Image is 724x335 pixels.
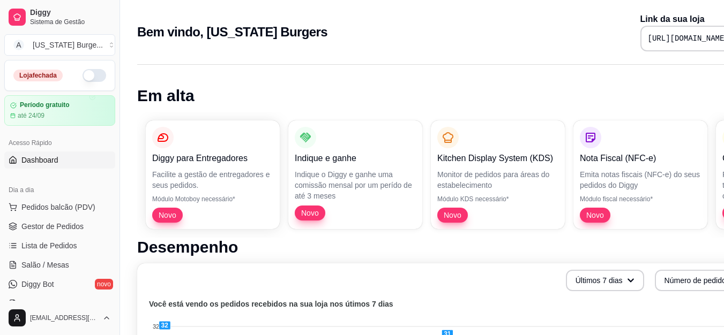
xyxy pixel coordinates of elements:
button: Diggy para EntregadoresFacilite a gestão de entregadores e seus pedidos.Módulo Motoboy necessário... [146,120,280,229]
a: Diggy Botnovo [4,276,115,293]
span: Novo [439,210,466,220]
span: A [13,40,24,50]
span: Sistema de Gestão [30,18,111,26]
span: Novo [582,210,608,220]
div: Loja fechada [13,70,63,81]
div: [US_STATE] Burge ... [33,40,103,50]
button: Select a team [4,34,115,56]
button: [EMAIL_ADDRESS][DOMAIN_NAME] [4,305,115,331]
a: Dashboard [4,151,115,169]
a: Gestor de Pedidos [4,218,115,235]
a: Lista de Pedidos [4,237,115,254]
a: DiggySistema de Gestão [4,4,115,30]
a: Salão / Mesas [4,256,115,273]
div: Acesso Rápido [4,134,115,151]
span: Gestor de Pedidos [21,221,84,232]
span: Pedidos balcão (PDV) [21,202,95,212]
p: Módulo fiscal necessário* [580,195,701,203]
button: Kitchen Display System (KDS)Monitor de pedidos para áreas do estabelecimentoMódulo KDS necessário... [431,120,565,229]
button: Indique e ganheIndique o Diggy e ganhe uma comissão mensal por um perído de até 3 mesesNovo [288,120,422,229]
h2: Bem vindo, [US_STATE] Burgers [137,24,327,41]
span: Salão / Mesas [21,260,69,270]
button: Alterar Status [83,69,106,82]
span: KDS [21,298,37,309]
span: Dashboard [21,155,58,165]
p: Módulo Motoboy necessário* [152,195,273,203]
span: Diggy [30,8,111,18]
div: Dia a dia [4,181,115,199]
span: Novo [297,208,323,218]
a: KDS [4,295,115,312]
text: Você está vendo os pedidos recebidos na sua loja nos útimos 7 dias [149,300,393,308]
p: Kitchen Display System (KDS) [437,152,558,165]
a: Período gratuitoaté 24/09 [4,95,115,126]
button: Nota Fiscal (NFC-e)Emita notas fiscais (NFC-e) do seus pedidos do DiggyMódulo fiscal necessário*Novo [573,120,707,229]
button: Pedidos balcão (PDV) [4,199,115,216]
tspan: 32 [153,323,159,330]
p: Módulo KDS necessário* [437,195,558,203]
p: Indique o Diggy e ganhe uma comissão mensal por um perído de até 3 meses [295,169,416,201]
button: Últimos 7 dias [566,270,644,291]
p: Indique e ganhe [295,152,416,165]
p: Monitor de pedidos para áreas do estabelecimento [437,169,558,191]
article: até 24/09 [18,111,44,120]
article: Período gratuito [20,101,70,109]
span: Diggy Bot [21,279,54,290]
p: Diggy para Entregadores [152,152,273,165]
p: Facilite a gestão de entregadores e seus pedidos. [152,169,273,191]
span: Novo [154,210,181,220]
span: [EMAIL_ADDRESS][DOMAIN_NAME] [30,314,98,322]
span: Lista de Pedidos [21,240,77,251]
p: Nota Fiscal (NFC-e) [580,152,701,165]
p: Emita notas fiscais (NFC-e) do seus pedidos do Diggy [580,169,701,191]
